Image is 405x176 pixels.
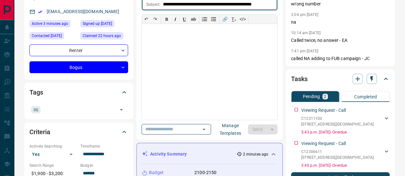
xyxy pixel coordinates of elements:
[29,127,50,137] h2: Criteria
[291,19,390,26] p: na
[191,17,196,22] s: ab
[301,155,374,160] p: [STREET_ADDRESS] , [GEOGRAPHIC_DATA]
[301,163,390,168] p: 3:40 p.m. [DATE] - Overdue
[183,17,186,22] span: 𝐔
[29,87,43,97] h2: Tags
[301,114,390,128] div: C12311100[STREET_ADDRESS],[GEOGRAPHIC_DATA]
[291,12,318,17] p: 3:04 pm [DATE]
[80,143,128,149] p: Timeframe:
[47,9,119,14] a: [EMAIL_ADDRESS][DOMAIN_NAME]
[142,15,151,24] button: ↶
[29,163,77,168] p: Search Range:
[229,15,238,24] button: T̲ₓ
[220,15,229,24] button: 🔗
[199,125,208,134] button: Open
[29,61,128,73] div: Bogus
[301,107,346,114] p: Viewing Request - Call
[29,44,128,56] div: Renter
[80,20,128,29] div: Thu Jun 19 2025
[194,169,216,176] p: 2100-2150
[146,2,160,7] p: Subject:
[301,129,390,135] p: 5:43 p.m. [DATE] - Overdue
[29,124,128,140] div: Criteria
[301,149,374,155] p: C12306611
[29,20,77,29] div: Tue Aug 12 2025
[291,37,390,44] p: Called twice, no answer - EA
[189,15,198,24] button: ab
[248,124,278,134] div: split button
[301,148,390,162] div: C12306611[STREET_ADDRESS],[GEOGRAPHIC_DATA]
[180,15,189,24] button: 𝐔
[29,143,77,149] p: Actively Searching:
[291,74,307,84] h2: Tasks
[117,105,126,114] button: Open
[29,149,77,159] div: Yes
[80,163,128,168] p: Budget:
[213,124,248,134] button: Manage Templates
[238,15,247,24] button: </>
[80,32,128,41] div: Mon Aug 11 2025
[149,169,164,176] p: Budget
[291,1,390,7] p: wrong number
[83,20,112,27] span: Signed up [DATE]
[291,55,390,62] p: called NA adding to FUB campaign - JC
[291,49,318,53] p: 7:41 pm [DATE]
[32,20,68,27] span: Active 3 minutes ago
[38,10,42,14] svg: Email Verified
[34,106,38,113] span: DQ
[354,95,377,99] p: Completed
[29,32,77,41] div: Thu Jun 19 2025
[301,121,374,127] p: [STREET_ADDRESS] , [GEOGRAPHIC_DATA]
[142,148,277,160] div: Activity Summary2 minutes ago
[243,151,268,157] p: 2 minutes ago
[291,31,320,35] p: 10:14 am [DATE]
[209,15,218,24] button: Bullet list
[29,85,128,100] div: Tags
[301,116,374,121] p: C12311100
[32,33,62,39] span: Contacted [DATE]
[171,15,180,24] button: 𝑰
[162,15,171,24] button: 𝐁
[291,71,390,87] div: Tasks
[150,151,187,157] p: Activity Summary
[324,94,326,99] p: 2
[200,15,209,24] button: Numbered list
[151,15,160,24] button: ↷
[83,33,121,39] span: Claimed 22 hours ago
[303,94,320,99] p: Pending
[301,140,346,147] p: Viewing Request - Call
